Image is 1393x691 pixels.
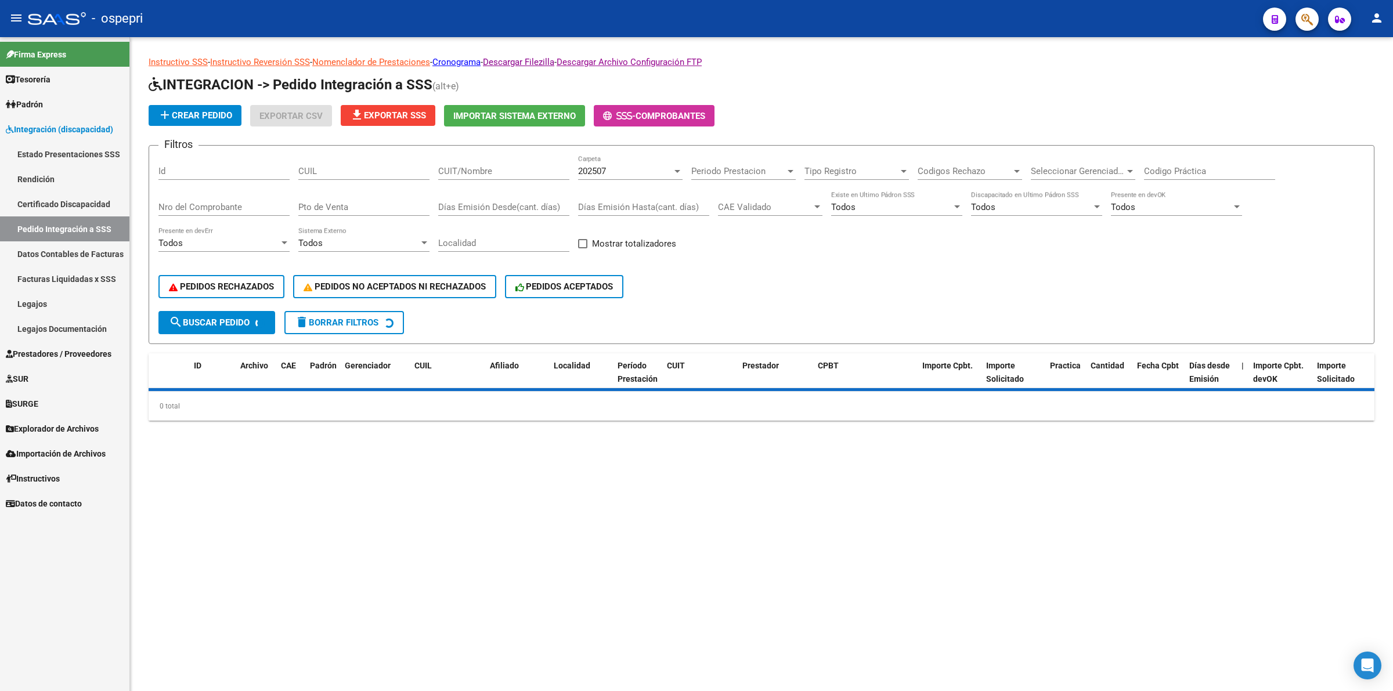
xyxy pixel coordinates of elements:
span: Archivo [240,361,268,370]
span: (alt+e) [432,81,459,92]
datatable-header-cell: Padrón [305,353,340,404]
span: Instructivos [6,472,60,485]
div: 0 total [149,392,1374,421]
datatable-header-cell: ID [189,353,236,404]
datatable-header-cell: Importe Solicitado devOK [1312,353,1376,404]
span: Practica [1050,361,1081,370]
datatable-header-cell: Localidad [549,353,613,404]
mat-icon: search [169,315,183,329]
span: Todos [298,238,323,248]
datatable-header-cell: Importe Cpbt. devOK [1248,353,1312,404]
span: Borrar Filtros [295,317,378,328]
span: Integración (discapacidad) [6,123,113,136]
datatable-header-cell: Afiliado [485,353,549,404]
mat-icon: menu [9,11,23,25]
span: Localidad [554,361,590,370]
span: Codigos Rechazo [918,166,1012,176]
span: Todos [971,202,995,212]
button: Exportar CSV [250,105,332,126]
datatable-header-cell: Practica [1045,353,1086,404]
mat-icon: delete [295,315,309,329]
button: Exportar SSS [341,105,435,126]
span: Todos [158,238,183,248]
span: Periodo Prestacion [691,166,785,176]
span: - [603,111,636,121]
span: CUIL [414,361,432,370]
span: PEDIDOS ACEPTADOS [515,281,614,292]
span: Todos [1111,202,1135,212]
span: Datos de contacto [6,497,82,510]
div: Open Intercom Messenger [1354,652,1381,679]
span: PEDIDOS RECHAZADOS [169,281,274,292]
datatable-header-cell: Gerenciador [340,353,410,404]
span: Tipo Registro [804,166,898,176]
span: CAE [281,361,296,370]
span: Importación de Archivos [6,447,106,460]
span: Seleccionar Gerenciador [1031,166,1125,176]
a: Instructivo Reversión SSS [210,57,310,67]
span: - ospepri [92,6,143,31]
p: - - - - - [149,56,1374,68]
datatable-header-cell: Días desde Emisión [1185,353,1237,404]
datatable-header-cell: Fecha Cpbt [1132,353,1185,404]
span: Crear Pedido [158,110,232,121]
mat-icon: add [158,108,172,122]
a: Descargar Archivo Configuración FTP [557,57,702,67]
button: Importar Sistema Externo [444,105,585,126]
datatable-header-cell: Importe Solicitado [981,353,1045,404]
span: Gerenciador [345,361,391,370]
span: Afiliado [490,361,519,370]
span: PEDIDOS NO ACEPTADOS NI RECHAZADOS [304,281,486,292]
span: 202507 [578,166,606,176]
datatable-header-cell: Cantidad [1086,353,1132,404]
span: Días desde Emisión [1189,361,1230,384]
datatable-header-cell: Prestador [738,353,813,404]
span: Prestadores / Proveedores [6,348,111,360]
a: Cronograma [432,57,481,67]
datatable-header-cell: Importe Cpbt. [918,353,981,404]
datatable-header-cell: CUIL [410,353,485,404]
a: Instructivo SSS [149,57,208,67]
button: -Comprobantes [594,105,714,126]
mat-icon: file_download [350,108,364,122]
span: | [1242,361,1244,370]
datatable-header-cell: CPBT [813,353,918,404]
button: Borrar Filtros [284,311,404,334]
button: Buscar Pedido [158,311,275,334]
mat-icon: person [1370,11,1384,25]
button: PEDIDOS NO ACEPTADOS NI RECHAZADOS [293,275,496,298]
span: CAE Validado [718,202,812,212]
span: CPBT [818,361,839,370]
datatable-header-cell: Archivo [236,353,276,404]
span: Período Prestación [618,361,658,384]
span: Comprobantes [636,111,705,121]
span: Prestador [742,361,779,370]
span: INTEGRACION -> Pedido Integración a SSS [149,77,432,93]
button: PEDIDOS ACEPTADOS [505,275,624,298]
datatable-header-cell: CUIT [662,353,738,404]
span: CUIT [667,361,685,370]
datatable-header-cell: Período Prestación [613,353,662,404]
span: Firma Express [6,48,66,61]
h3: Filtros [158,136,199,153]
span: Tesorería [6,73,50,86]
span: Explorador de Archivos [6,422,99,435]
span: Mostrar totalizadores [592,237,676,251]
a: Nomenclador de Prestaciones [312,57,430,67]
a: Descargar Filezilla [483,57,554,67]
span: Fecha Cpbt [1137,361,1179,370]
button: PEDIDOS RECHAZADOS [158,275,284,298]
button: Crear Pedido [149,105,241,126]
datatable-header-cell: CAE [276,353,305,404]
span: Padrón [6,98,43,111]
span: Importe Cpbt. [922,361,973,370]
span: Buscar Pedido [169,317,250,328]
span: SUR [6,372,28,385]
span: Importe Solicitado devOK [1317,361,1355,397]
span: Padrón [310,361,337,370]
span: ID [194,361,201,370]
span: Importar Sistema Externo [453,111,576,121]
span: Cantidad [1091,361,1124,370]
span: Importe Solicitado [986,361,1024,384]
span: Exportar SSS [350,110,426,121]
